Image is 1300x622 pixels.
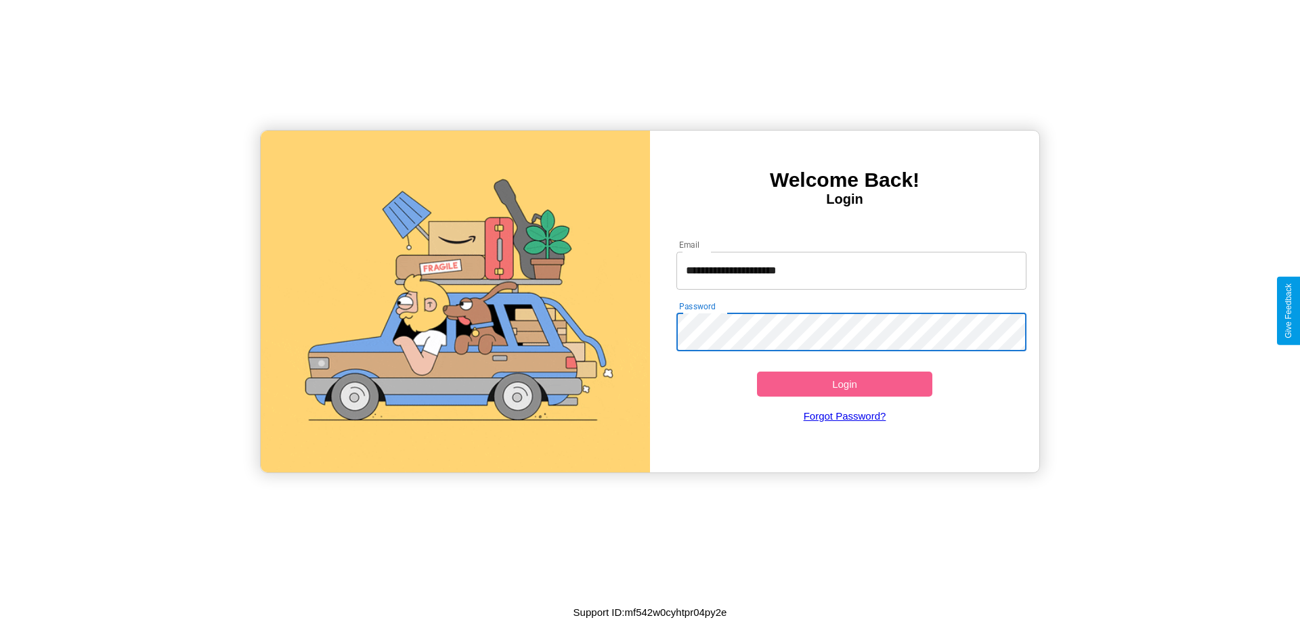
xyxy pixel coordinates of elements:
[573,603,727,621] p: Support ID: mf542w0cyhtpr04py2e
[670,397,1020,435] a: Forgot Password?
[679,301,715,312] label: Password
[1284,284,1293,338] div: Give Feedback
[650,192,1039,207] h4: Login
[650,169,1039,192] h3: Welcome Back!
[261,131,650,472] img: gif
[679,239,700,250] label: Email
[757,372,932,397] button: Login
